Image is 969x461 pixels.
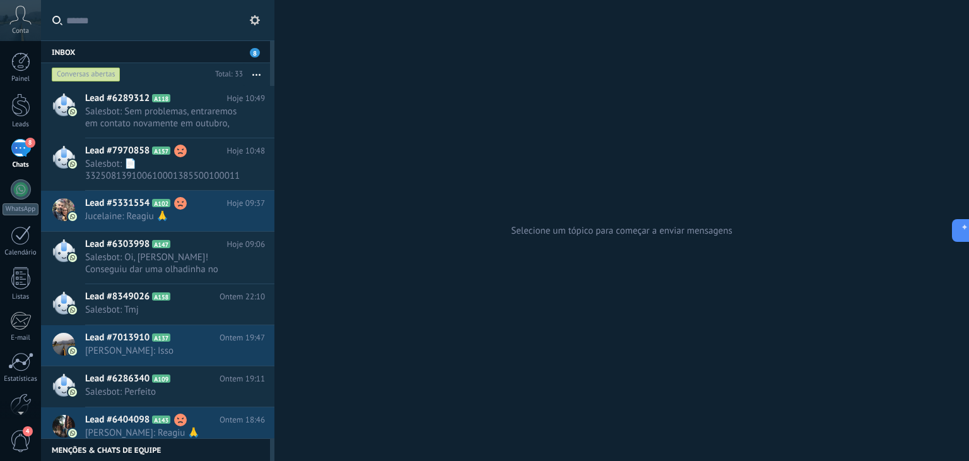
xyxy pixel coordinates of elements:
img: com.amocrm.amocrmwa.svg [68,429,77,438]
span: A118 [152,94,170,102]
span: 8 [25,138,35,148]
span: 4 [23,426,33,436]
a: Lead #6303998 A147 Hoje 09:06 Salesbot: Oi, [PERSON_NAME]! Conseguiu dar uma olhadinha no nosso c... [41,232,274,284]
span: Lead #8349026 [85,290,150,303]
span: Ontem 19:11 [220,373,265,385]
span: [PERSON_NAME]: Isso [85,345,241,357]
span: Salesbot: 📄 33250813910061000138550010001180681464939022.pdf [85,158,241,182]
span: A147 [152,240,170,248]
div: Estatísticas [3,375,39,383]
span: Hoje 10:48 [227,145,265,157]
span: Hoje 09:06 [227,238,265,251]
span: Lead #7970858 [85,145,150,157]
span: Lead #6404098 [85,414,150,426]
img: com.amocrm.amocrmwa.svg [68,253,77,262]
div: Leads [3,121,39,129]
span: Salesbot: Perfeito [85,386,241,398]
span: A143 [152,416,170,424]
a: Lead #6286340 A109 Ontem 19:11 Salesbot: Perfeito [41,366,274,407]
a: Lead #6289312 A118 Hoje 10:49 Salesbot: Sem problemas, entraremos em contato novamente em outubro... [41,86,274,138]
span: Lead #6289312 [85,92,150,105]
span: Ontem 18:46 [220,414,265,426]
div: WhatsApp [3,203,38,215]
img: com.amocrm.amocrmwa.svg [68,388,77,397]
div: Listas [3,293,39,301]
span: A158 [152,292,170,301]
span: 8 [250,48,260,57]
div: Inbox [41,40,270,63]
div: Chats [3,161,39,169]
a: Lead #7970858 A157 Hoje 10:48 Salesbot: 📄 33250813910061000138550010001180681464939022.pdf [41,138,274,190]
span: A137 [152,333,170,342]
span: A157 [152,147,170,155]
img: com.amocrm.amocrmwa.svg [68,212,77,221]
div: Total: 33 [210,68,243,81]
span: Hoje 10:49 [227,92,265,105]
img: com.amocrm.amocrmwa.svg [68,347,77,356]
span: Lead #6303998 [85,238,150,251]
a: Lead #7013910 A137 Ontem 19:47 [PERSON_NAME]: Isso [41,325,274,366]
span: Lead #5331554 [85,197,150,210]
a: Lead #5331554 A102 Hoje 09:37 Jucelaine: Reagiu 🙏 [41,191,274,231]
img: com.amocrm.amocrmwa.svg [68,306,77,314]
button: Mais [243,63,270,86]
img: com.amocrm.amocrmwa.svg [68,107,77,116]
a: Lead #8349026 A158 Ontem 22:10 Salesbot: Tmj [41,284,274,325]
div: E-mail [3,334,39,342]
img: com.amocrm.amocrmwa.svg [68,160,77,169]
span: A102 [152,199,170,207]
div: Painel [3,75,39,83]
div: Menções & Chats de equipe [41,438,270,461]
span: Lead #6286340 [85,373,150,385]
span: Jucelaine: Reagiu 🙏 [85,210,241,222]
span: Hoje 09:37 [227,197,265,210]
span: Salesbot: Oi, [PERSON_NAME]! Conseguiu dar uma olhadinha no nosso catálogo? [85,251,241,275]
span: Ontem 22:10 [220,290,265,303]
span: Ontem 19:47 [220,332,265,344]
span: A109 [152,374,170,383]
a: Lead #6404098 A143 Ontem 18:46 [PERSON_NAME]: Reagiu 🙏 [41,407,274,448]
div: Conversas abertas [52,67,120,82]
span: Lead #7013910 [85,332,150,344]
span: [PERSON_NAME]: Reagiu 🙏 [85,427,241,439]
div: Calendário [3,249,39,257]
span: Conta [12,27,29,35]
span: Salesbot: Sem problemas, entraremos em contato novamente em outubro, pode ser? [85,105,241,129]
span: Salesbot: Tmj [85,304,241,316]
